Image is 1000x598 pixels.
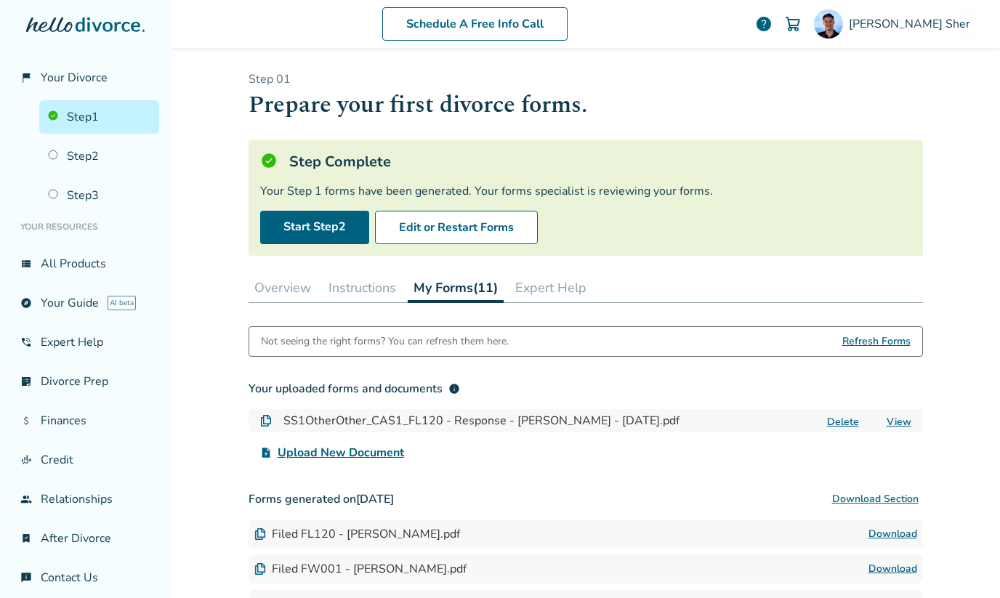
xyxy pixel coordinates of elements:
button: Overview [249,273,317,302]
div: Not seeing the right forms? You can refresh them here. [261,327,509,356]
span: list_alt_check [20,376,32,387]
h3: Forms generated on [DATE] [249,485,923,514]
button: Expert Help [509,273,592,302]
img: Document [254,563,266,575]
span: attach_money [20,415,32,427]
a: View [887,415,911,429]
div: Your uploaded forms and documents [249,380,460,397]
button: Instructions [323,273,402,302]
a: finance_modeCredit [12,443,159,477]
span: view_list [20,258,32,270]
h4: SS1OtherOther_CAS1_FL120 - Response - [PERSON_NAME] - [DATE].pdf [283,412,680,429]
a: view_listAll Products [12,247,159,280]
span: [PERSON_NAME] Sher [849,16,976,32]
span: Refresh Forms [842,327,911,356]
img: Omar Sher [814,9,843,39]
button: My Forms(11) [408,273,504,303]
a: help [755,15,773,33]
span: Your Divorce [41,70,108,86]
a: groupRelationships [12,482,159,516]
a: Download [868,525,917,543]
a: phone_in_talkExpert Help [12,326,159,359]
a: Download [868,560,917,578]
span: bookmark_check [20,533,32,544]
a: Step3 [39,179,159,212]
div: Your Step 1 forms have been generated. Your forms specialist is reviewing your forms. [260,183,911,199]
span: AI beta [108,296,136,310]
a: Step1 [39,100,159,134]
img: Document [254,528,266,540]
a: attach_moneyFinances [12,404,159,437]
a: list_alt_checkDivorce Prep [12,365,159,398]
a: Step2 [39,140,159,173]
div: Filed FW001 - [PERSON_NAME].pdf [254,561,467,577]
div: Filed FL120 - [PERSON_NAME].pdf [254,526,460,542]
button: Delete [823,414,863,429]
iframe: Chat Widget [927,528,1000,598]
span: info [448,383,460,395]
li: Your Resources [12,212,159,241]
a: exploreYour GuideAI beta [12,286,159,320]
h1: Prepare your first divorce forms. [249,87,923,123]
span: finance_mode [20,454,32,466]
span: group [20,493,32,505]
a: Schedule A Free Info Call [382,7,568,41]
span: chat_info [20,572,32,583]
a: bookmark_checkAfter Divorce [12,522,159,555]
h5: Step Complete [289,152,391,171]
a: Start Step2 [260,211,369,244]
img: Cart [784,15,802,33]
img: Document [260,415,272,427]
span: phone_in_talk [20,336,32,348]
span: upload_file [260,447,272,458]
button: Edit or Restart Forms [375,211,538,244]
span: Upload New Document [278,444,404,461]
button: Download Section [828,485,923,514]
span: explore [20,297,32,309]
a: chat_infoContact Us [12,561,159,594]
span: flag_2 [20,72,32,84]
p: Step 0 1 [249,71,923,87]
a: flag_2Your Divorce [12,61,159,94]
